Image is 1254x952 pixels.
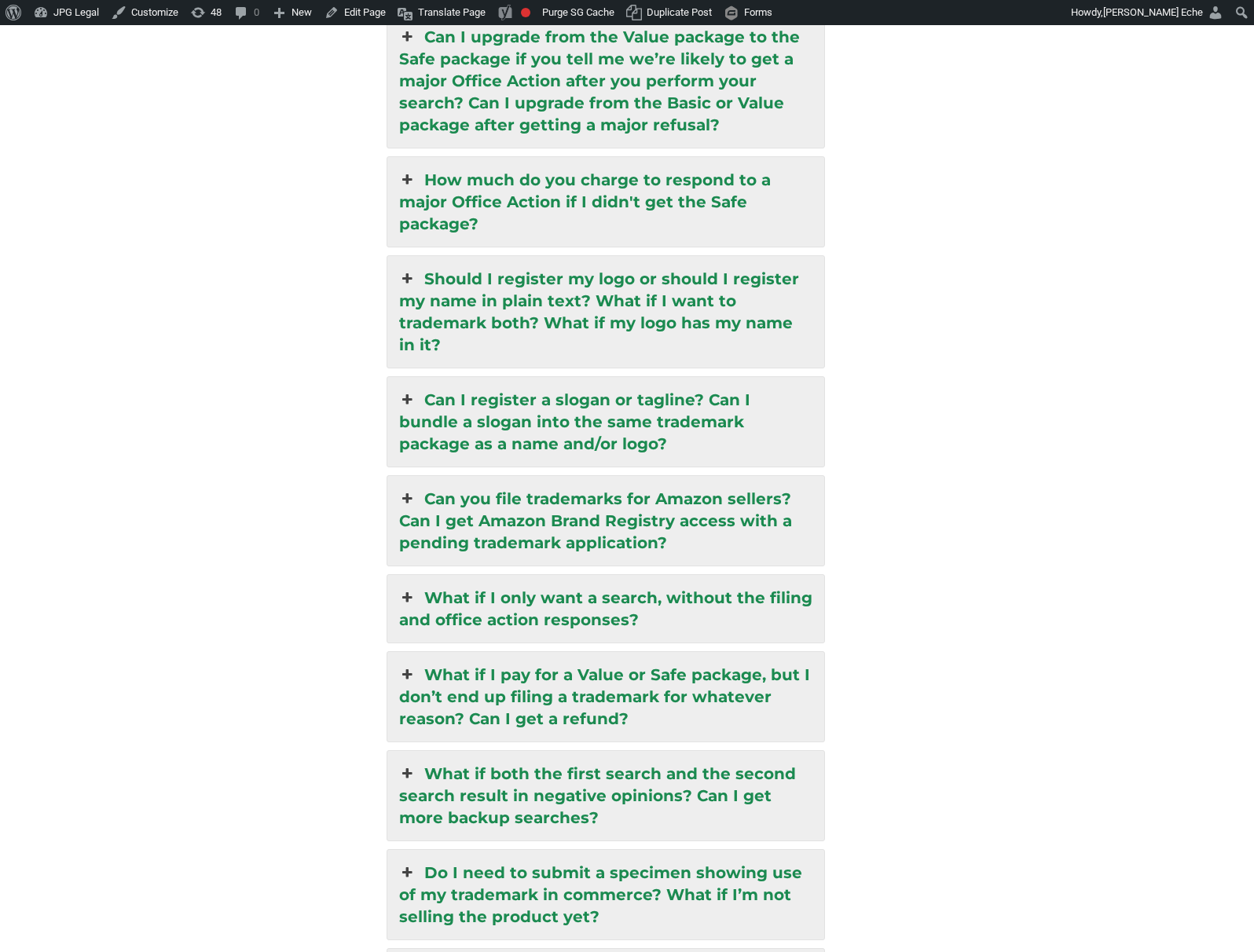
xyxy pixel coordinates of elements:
a: What if I pay for a Value or Safe package, but I don’t end up filing a trademark for whatever rea... [387,652,825,741]
span: [PERSON_NAME] Eche [1103,6,1203,18]
a: How much do you charge to respond to a major Office Action if I didn't get the Safe package? [387,157,825,247]
a: Can I register a slogan or tagline? Can I bundle a slogan into the same trademark package as a na... [387,377,825,467]
div: Focus keyphrase not set [521,8,530,17]
a: Should I register my logo or should I register my name in plain text? What if I want to trademark... [387,256,825,368]
a: Can you file trademarks for Amazon sellers? Can I get Amazon Brand Registry access with a pending... [387,476,825,566]
a: Do I need to submit a specimen showing use of my trademark in commerce? What if I’m not selling t... [387,850,825,939]
a: What if I only want a search, without the filing and office action responses? [387,575,825,643]
a: What if both the first search and the second search result in negative opinions? Can I get more b... [387,751,825,840]
a: Can I upgrade from the Value package to the Safe package if you tell me we’re likely to get a maj... [387,14,825,148]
